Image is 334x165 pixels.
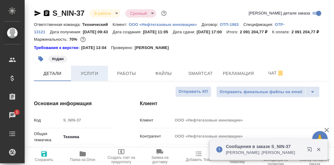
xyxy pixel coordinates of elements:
[43,10,50,17] button: Скопировать ссылку
[179,88,208,95] span: Отправить КП
[128,11,149,16] button: Срочный
[312,131,328,146] button: 🙏
[48,56,68,61] span: сдан
[34,45,81,51] a: Требования к верстке:
[312,147,325,152] button: Закрыть
[82,22,113,27] p: Технический
[249,10,310,16] span: [PERSON_NAME] детали заказа
[186,158,211,162] span: Добавить Todo
[220,89,303,96] span: Отправить финальные файлы на email
[135,45,173,51] p: [PERSON_NAME]
[179,148,218,165] button: Добавить Todo
[240,30,272,34] p: 2 091 204,77 ₽
[34,22,82,27] p: Ответственная команда:
[227,30,240,34] p: Итого:
[303,143,318,158] button: Открыть в новой вкладке
[38,70,67,77] span: Детали
[52,56,64,62] p: #сдан
[261,69,291,77] span: Чат
[226,143,303,150] p: Сообщения в заказе S_NIN-37
[226,150,303,156] p: [PERSON_NAME]: [PERSON_NAME]
[34,131,61,143] p: Общая тематика
[141,148,179,165] button: Заявка на доставку
[140,117,173,123] p: Клиент
[125,9,156,18] div: В работе
[90,9,120,18] div: В работе
[272,30,292,34] p: К оплате:
[113,22,129,27] p: Клиент:
[34,52,48,66] button: Добавить тэг
[93,11,113,16] button: В работе
[61,132,117,142] div: Техника
[216,86,306,97] button: Отправить финальные файлы на email
[315,132,325,145] span: 🙏
[34,10,41,17] button: Скопировать ссылку для ЯМессенджера
[140,133,173,139] p: Контрагент
[12,109,22,115] span: 1
[197,30,227,34] p: [DATE] 17:00
[34,37,69,42] p: Маржинальность:
[173,30,197,34] p: Дата сдачи:
[113,30,143,34] p: Дата создания:
[223,70,254,77] span: Рекламация
[129,22,202,27] a: ООО «Нефтегазовые инновации»
[81,45,111,51] p: [DATE] 13:04
[50,30,83,34] p: Дата получения:
[35,158,53,162] span: Сохранить
[186,70,215,77] span: Smartcat
[144,155,176,164] span: Заявка на доставку
[69,37,79,42] p: 70%
[52,9,85,17] a: S_NIN-37
[111,45,135,51] p: Проверено:
[83,30,113,34] p: [DATE] 09:43
[160,9,168,17] button: Доп статусы указывают на важность/срочность заказа
[61,116,115,125] input: Пустое поле
[244,22,275,27] p: Спецификация:
[202,22,220,27] p: Договор:
[140,100,327,107] h4: Клиент
[34,117,61,123] p: Код
[61,147,117,158] div: Нефть и газ
[175,86,211,97] button: Отправить КП
[112,70,141,77] span: Работы
[34,100,115,107] h4: Основная информация
[70,158,95,162] span: Папка на Drive
[216,86,320,97] div: split button
[102,148,141,165] button: Создать счет на предоплату
[292,30,324,34] p: 2 091 204,77 ₽
[106,155,137,164] span: Создать счет на предоплату
[143,30,173,34] p: [DATE] 11:05
[149,70,178,77] span: Файлы
[63,148,102,165] button: Папка на Drive
[34,45,81,51] div: Нажми, чтобы открыть папку с инструкцией
[75,70,104,77] span: Услуги
[220,22,244,27] a: ОТП-1983
[2,108,23,123] a: 1
[25,148,63,165] button: Сохранить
